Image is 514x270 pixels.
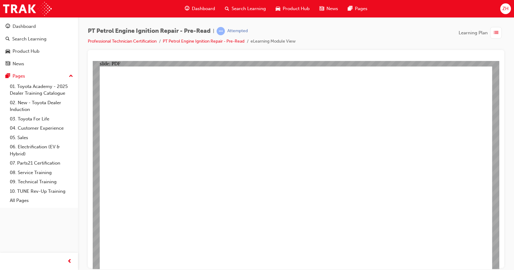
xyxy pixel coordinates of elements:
span: list-icon [494,29,498,37]
div: Pages [13,73,25,80]
a: Product Hub [2,46,76,57]
button: ZH [500,3,511,14]
img: Trak [3,2,52,16]
span: guage-icon [6,24,10,29]
a: 10. TUNE Rev-Up Training [7,187,76,196]
a: 06. Electrification (EV & Hybrid) [7,142,76,158]
a: All Pages [7,196,76,205]
a: Professional Technician Certification [88,39,157,44]
a: 01. Toyota Academy - 2025 Dealer Training Catalogue [7,82,76,98]
li: eLearning Module View [251,38,296,45]
button: DashboardSearch LearningProduct HubNews [2,20,76,70]
a: guage-iconDashboard [180,2,220,15]
a: PT Petrol Engine Ignition Repair - Pre-Read [163,39,244,44]
span: pages-icon [348,5,352,13]
a: search-iconSearch Learning [220,2,271,15]
div: News [13,60,24,67]
button: Pages [2,70,76,82]
span: prev-icon [67,258,72,265]
a: 02. New - Toyota Dealer Induction [7,98,76,114]
div: Attempted [227,28,248,34]
a: 05. Sales [7,133,76,143]
span: car-icon [6,49,10,54]
span: PT Petrol Engine Ignition Repair - Pre-Read [88,28,210,35]
span: News [326,5,338,12]
span: Search Learning [232,5,266,12]
span: news-icon [319,5,324,13]
span: Pages [355,5,367,12]
a: 03. Toyota For Life [7,114,76,124]
a: car-iconProduct Hub [271,2,315,15]
a: 04. Customer Experience [7,124,76,133]
a: news-iconNews [315,2,343,15]
a: pages-iconPages [343,2,372,15]
span: search-icon [225,5,229,13]
div: Search Learning [12,36,47,43]
span: news-icon [6,61,10,67]
a: 08. Service Training [7,168,76,177]
span: car-icon [276,5,280,13]
a: News [2,58,76,70]
span: Dashboard [192,5,215,12]
span: learningRecordVerb_ATTEMPT-icon [217,27,225,35]
span: up-icon [69,72,73,80]
a: Dashboard [2,21,76,32]
div: Product Hub [13,48,39,55]
span: ZH [502,5,508,12]
span: Learning Plan [459,29,488,36]
span: pages-icon [6,74,10,79]
a: 09. Technical Training [7,177,76,187]
a: 07. Parts21 Certification [7,158,76,168]
button: Learning Plan [459,27,504,39]
span: | [213,28,214,35]
span: search-icon [6,36,10,42]
span: Product Hub [283,5,310,12]
div: Dashboard [13,23,36,30]
span: guage-icon [185,5,189,13]
a: Search Learning [2,33,76,45]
